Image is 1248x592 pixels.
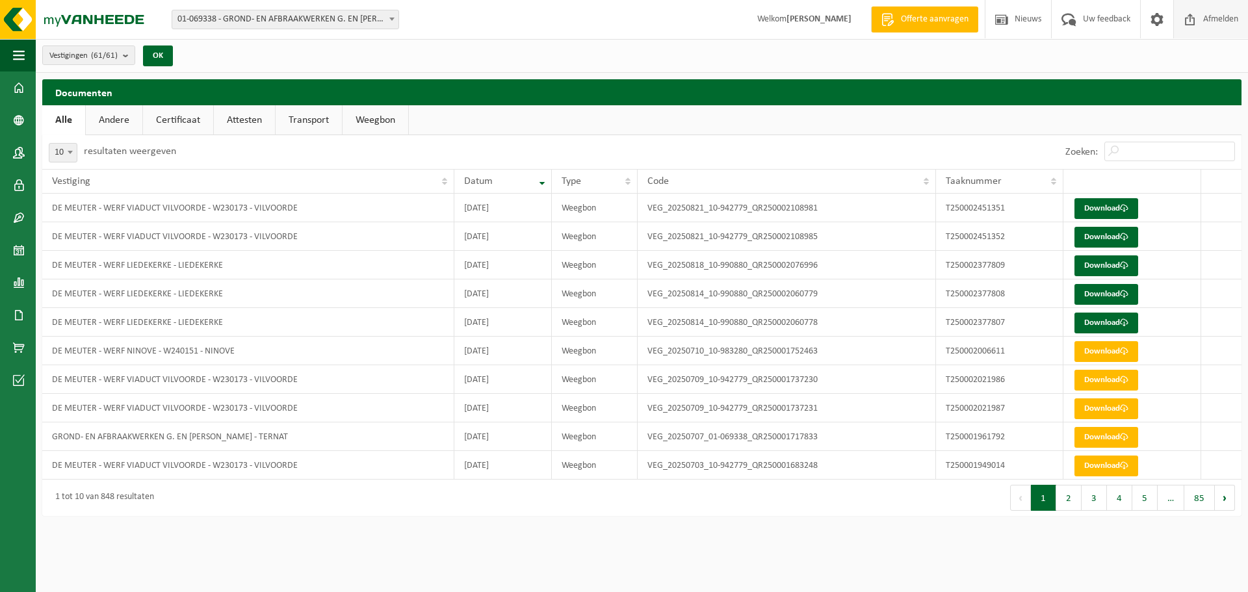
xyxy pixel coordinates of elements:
[638,194,936,222] td: VEG_20250821_10-942779_QR250002108981
[42,279,454,308] td: DE MEUTER - WERF LIEDEKERKE - LIEDEKERKE
[552,365,638,394] td: Weegbon
[42,337,454,365] td: DE MEUTER - WERF NINOVE - W240151 - NINOVE
[42,422,454,451] td: GROND- EN AFBRAAKWERKEN G. EN [PERSON_NAME] - TERNAT
[42,79,1241,105] h2: Documenten
[1074,227,1138,248] a: Download
[647,176,669,187] span: Code
[42,222,454,251] td: DE MEUTER - WERF VIADUCT VILVOORDE - W230173 - VILVOORDE
[786,14,851,24] strong: [PERSON_NAME]
[1074,398,1138,419] a: Download
[898,13,972,26] span: Offerte aanvragen
[638,337,936,365] td: VEG_20250710_10-983280_QR250001752463
[1132,485,1158,511] button: 5
[172,10,398,29] span: 01-069338 - GROND- EN AFBRAAKWERKEN G. EN A. DE MEUTER - TERNAT
[42,105,85,135] a: Alle
[454,251,552,279] td: [DATE]
[1074,313,1138,333] a: Download
[454,222,552,251] td: [DATE]
[1158,485,1184,511] span: …
[454,279,552,308] td: [DATE]
[1010,485,1031,511] button: Previous
[638,365,936,394] td: VEG_20250709_10-942779_QR250001737230
[936,194,1063,222] td: T250002451351
[42,451,454,480] td: DE MEUTER - WERF VIADUCT VILVOORDE - W230173 - VILVOORDE
[1184,485,1215,511] button: 85
[454,451,552,480] td: [DATE]
[454,365,552,394] td: [DATE]
[454,394,552,422] td: [DATE]
[638,394,936,422] td: VEG_20250709_10-942779_QR250001737231
[1082,485,1107,511] button: 3
[276,105,342,135] a: Transport
[638,222,936,251] td: VEG_20250821_10-942779_QR250002108985
[552,194,638,222] td: Weegbon
[936,279,1063,308] td: T250002377808
[936,394,1063,422] td: T250002021987
[1031,485,1056,511] button: 1
[172,10,399,29] span: 01-069338 - GROND- EN AFBRAAKWERKEN G. EN A. DE MEUTER - TERNAT
[936,222,1063,251] td: T250002451352
[454,194,552,222] td: [DATE]
[946,176,1002,187] span: Taaknummer
[49,486,154,509] div: 1 tot 10 van 848 resultaten
[552,422,638,451] td: Weegbon
[42,394,454,422] td: DE MEUTER - WERF VIADUCT VILVOORDE - W230173 - VILVOORDE
[42,45,135,65] button: Vestigingen(61/61)
[143,45,173,66] button: OK
[1074,198,1138,219] a: Download
[936,422,1063,451] td: T250001961792
[42,194,454,222] td: DE MEUTER - WERF VIADUCT VILVOORDE - W230173 - VILVOORDE
[42,365,454,394] td: DE MEUTER - WERF VIADUCT VILVOORDE - W230173 - VILVOORDE
[638,451,936,480] td: VEG_20250703_10-942779_QR250001683248
[1074,427,1138,448] a: Download
[1065,147,1098,157] label: Zoeken:
[454,308,552,337] td: [DATE]
[464,176,493,187] span: Datum
[552,337,638,365] td: Weegbon
[52,176,90,187] span: Vestiging
[1074,255,1138,276] a: Download
[552,308,638,337] td: Weegbon
[49,143,77,162] span: 10
[638,251,936,279] td: VEG_20250818_10-990880_QR250002076996
[343,105,408,135] a: Weegbon
[936,337,1063,365] td: T250002006611
[42,308,454,337] td: DE MEUTER - WERF LIEDEKERKE - LIEDEKERKE
[1074,456,1138,476] a: Download
[86,105,142,135] a: Andere
[936,365,1063,394] td: T250002021986
[1107,485,1132,511] button: 4
[91,51,118,60] count: (61/61)
[49,46,118,66] span: Vestigingen
[454,337,552,365] td: [DATE]
[936,251,1063,279] td: T250002377809
[552,251,638,279] td: Weegbon
[552,279,638,308] td: Weegbon
[552,394,638,422] td: Weegbon
[638,422,936,451] td: VEG_20250707_01-069338_QR250001717833
[936,451,1063,480] td: T250001949014
[936,308,1063,337] td: T250002377807
[42,251,454,279] td: DE MEUTER - WERF LIEDEKERKE - LIEDEKERKE
[454,422,552,451] td: [DATE]
[552,222,638,251] td: Weegbon
[638,308,936,337] td: VEG_20250814_10-990880_QR250002060778
[552,451,638,480] td: Weegbon
[1074,284,1138,305] a: Download
[214,105,275,135] a: Attesten
[562,176,581,187] span: Type
[1215,485,1235,511] button: Next
[49,144,77,162] span: 10
[84,146,176,157] label: resultaten weergeven
[1074,370,1138,391] a: Download
[1074,341,1138,362] a: Download
[871,6,978,32] a: Offerte aanvragen
[1056,485,1082,511] button: 2
[638,279,936,308] td: VEG_20250814_10-990880_QR250002060779
[143,105,213,135] a: Certificaat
